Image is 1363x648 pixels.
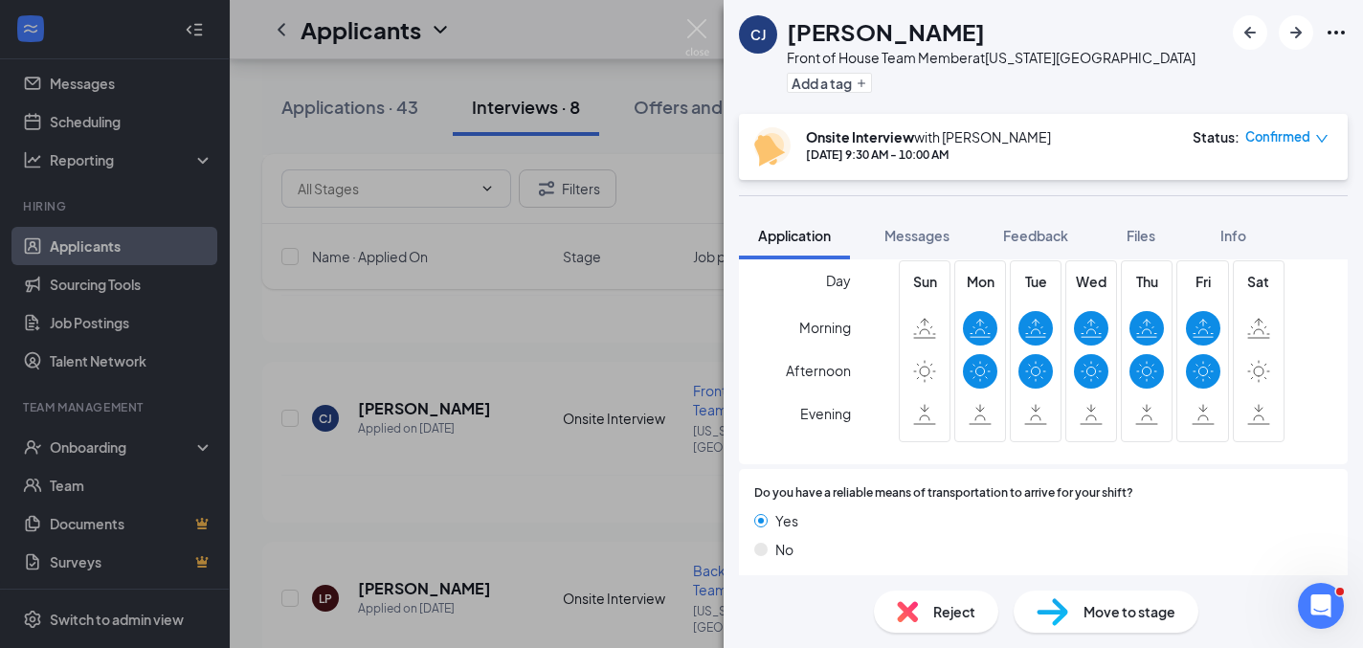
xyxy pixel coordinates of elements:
span: Move to stage [1084,601,1175,622]
div: with [PERSON_NAME] [806,127,1051,146]
span: down [1315,132,1329,145]
span: Afternoon [786,353,851,388]
span: No [775,539,793,560]
svg: ArrowLeftNew [1239,21,1262,44]
span: Sat [1241,271,1276,292]
span: Day [826,270,851,291]
span: Thu [1129,271,1164,292]
svg: Plus [856,78,867,89]
span: Wed [1074,271,1108,292]
svg: Ellipses [1325,21,1348,44]
svg: ArrowRight [1285,21,1307,44]
div: [DATE] 9:30 AM - 10:00 AM [806,146,1051,163]
span: Confirmed [1245,127,1310,146]
span: Do you have a reliable means of transportation to arrive for your shift? [754,484,1133,503]
span: Sun [907,271,942,292]
span: Reject [933,601,975,622]
span: Feedback [1003,227,1068,244]
span: Files [1127,227,1155,244]
div: CJ [750,25,766,44]
span: Tue [1018,271,1053,292]
div: Front of House Team Member at [US_STATE][GEOGRAPHIC_DATA] [787,48,1195,67]
div: Status : [1193,127,1240,146]
button: ArrowLeftNew [1233,15,1267,50]
button: ArrowRight [1279,15,1313,50]
iframe: Intercom live chat [1298,583,1344,629]
span: Messages [884,227,950,244]
span: Yes [775,510,798,531]
button: PlusAdd a tag [787,73,872,93]
span: Morning [799,310,851,345]
span: Info [1220,227,1246,244]
span: Fri [1186,271,1220,292]
span: Mon [963,271,997,292]
span: Application [758,227,831,244]
span: Evening [800,396,851,431]
b: Onsite Interview [806,128,914,145]
h1: [PERSON_NAME] [787,15,985,48]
